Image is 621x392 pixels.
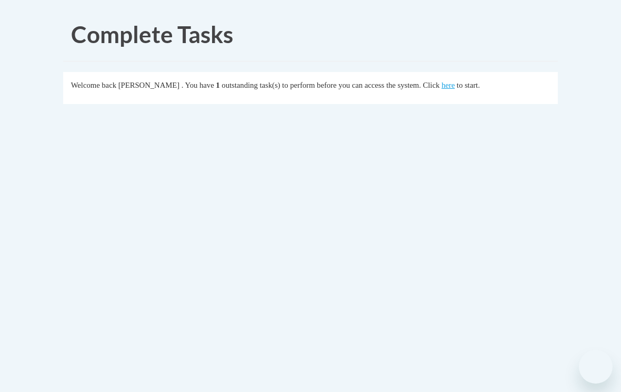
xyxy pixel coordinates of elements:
[118,81,179,89] span: [PERSON_NAME]
[442,81,455,89] a: here
[222,81,439,89] span: outstanding task(s) to perform before you can access the system. Click
[71,81,116,89] span: Welcome back
[216,81,219,89] span: 1
[457,81,480,89] span: to start.
[579,350,613,384] iframe: Button to launch messaging window
[182,81,214,89] span: . You have
[71,20,233,48] span: Complete Tasks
